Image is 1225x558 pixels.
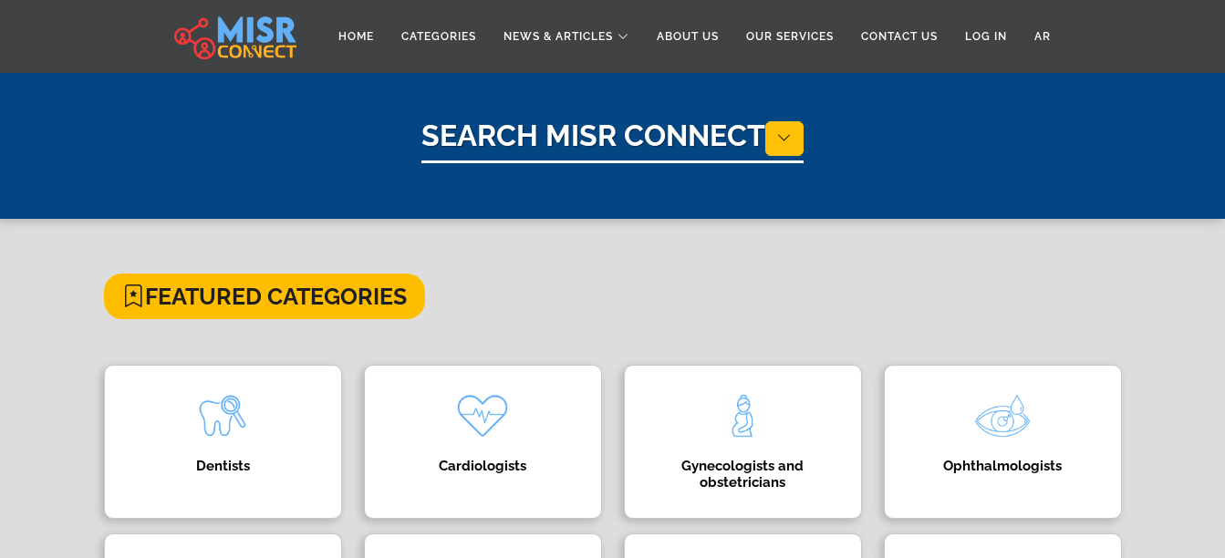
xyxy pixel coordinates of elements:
[104,274,425,319] h4: Featured Categories
[392,458,574,474] h4: Cardiologists
[353,365,613,519] a: Cardiologists
[873,365,1133,519] a: Ophthalmologists
[643,19,732,54] a: About Us
[613,365,873,519] a: Gynecologists and obstetricians
[446,379,519,452] img: kQgAgBbLbYzX17DbAKQs.png
[1021,19,1064,54] a: AR
[706,379,779,452] img: tQBIxbFzDjHNxea4mloJ.png
[132,458,314,474] h4: Dentists
[186,379,259,452] img: k714wZmFaHWIHbCst04N.png
[503,28,613,45] span: News & Articles
[652,458,834,491] h4: Gynecologists and obstetricians
[966,379,1039,452] img: O3vASGqC8OE0Zbp7R2Y3.png
[912,458,1094,474] h4: Ophthalmologists
[847,19,951,54] a: Contact Us
[174,14,296,59] img: main.misr_connect
[951,19,1021,54] a: Log in
[421,119,804,163] h1: Search Misr Connect
[388,19,490,54] a: Categories
[325,19,388,54] a: Home
[490,19,643,54] a: News & Articles
[93,365,353,519] a: Dentists
[732,19,847,54] a: Our Services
